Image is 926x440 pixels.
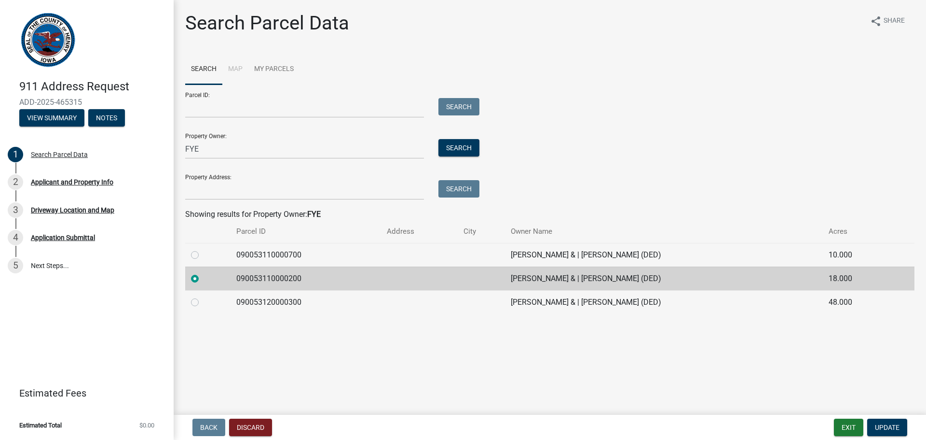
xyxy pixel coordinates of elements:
[231,267,381,290] td: 090053110000200
[231,290,381,314] td: 090053120000300
[867,419,907,436] button: Update
[185,12,349,35] h1: Search Parcel Data
[19,422,62,428] span: Estimated Total
[438,180,479,198] button: Search
[192,419,225,436] button: Back
[248,54,300,85] a: My Parcels
[19,80,166,94] h4: 911 Address Request
[823,220,892,243] th: Acres
[8,174,23,190] div: 2
[505,243,823,267] td: [PERSON_NAME] & | [PERSON_NAME] (DED)
[229,419,272,436] button: Discard
[8,230,23,245] div: 4
[19,10,77,70] img: Henry County, Iowa
[834,419,863,436] button: Exit
[31,179,113,185] div: Applicant and Property Info
[185,54,222,85] a: Search
[231,243,381,267] td: 090053110000700
[505,290,823,314] td: [PERSON_NAME] & | [PERSON_NAME] (DED)
[231,220,381,243] th: Parcel ID
[185,209,914,220] div: Showing results for Property Owner:
[8,147,23,162] div: 1
[823,243,892,267] td: 10.000
[8,258,23,273] div: 5
[88,109,125,127] button: Notes
[200,424,218,431] span: Back
[505,267,823,290] td: [PERSON_NAME] & | [PERSON_NAME] (DED)
[31,234,95,241] div: Application Submittal
[8,383,158,403] a: Estimated Fees
[823,290,892,314] td: 48.000
[381,220,458,243] th: Address
[139,422,154,428] span: $0.00
[438,139,479,156] button: Search
[862,12,912,30] button: shareShare
[88,114,125,122] wm-modal-confirm: Notes
[19,114,84,122] wm-modal-confirm: Summary
[458,220,505,243] th: City
[307,210,321,219] strong: FYE
[870,15,882,27] i: share
[31,207,114,213] div: Driveway Location and Map
[8,202,23,218] div: 3
[19,109,84,127] button: View Summary
[884,15,905,27] span: Share
[823,267,892,290] td: 18.000
[875,424,899,431] span: Update
[505,220,823,243] th: Owner Name
[19,98,154,107] span: ADD-2025-465315
[438,98,479,115] button: Search
[31,151,88,158] div: Search Parcel Data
